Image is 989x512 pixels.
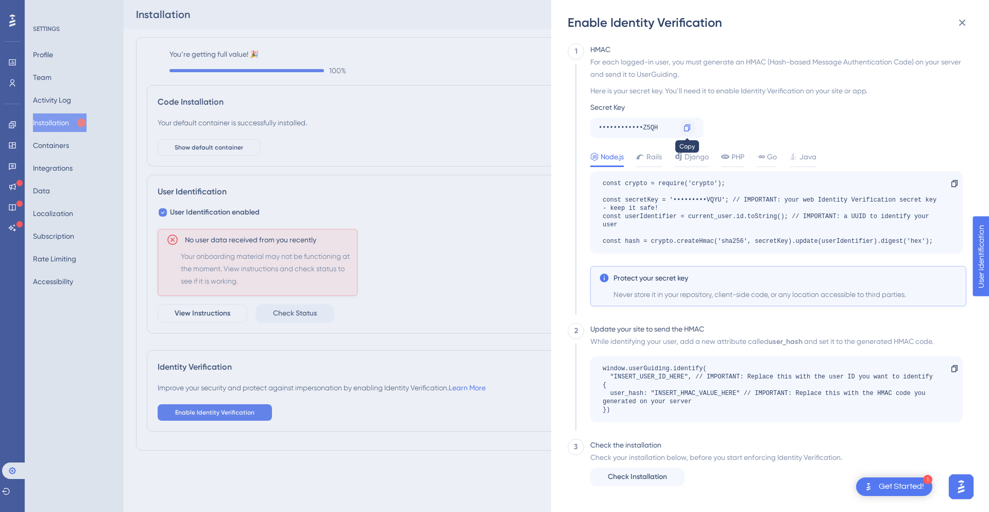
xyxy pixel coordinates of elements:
div: 1 [923,475,932,484]
span: User Identification [8,3,72,15]
div: 1 [575,45,577,58]
div: For each logged-in user, you must generate an HMAC (Hash-based Message Authentication Code) on yo... [590,56,966,80]
div: Here is your secret key. You’ll need it to enable Identity Verification on your site or app. [590,85,966,97]
div: Check your installation below, before you start enforcing Identity Verification. [590,451,842,464]
div: Open Get Started! checklist, remaining modules: 1 [856,477,932,496]
span: Check Installation [608,471,667,483]
div: const crypto = require('crypto'); const secretKey = '•••••••••VQYU'; // IMPORTANT: your web Ident... [603,179,940,245]
div: 3 [574,441,578,453]
span: Protect your secret key [613,272,688,284]
div: While identifying your user, add a new attribute called and set it to the generated HMAC code. [590,335,963,348]
span: Java [799,151,816,163]
span: Django [685,151,709,163]
span: Rails [646,151,662,163]
span: Go [767,151,777,163]
div: ••••••••••••Z5QH [599,120,675,136]
div: window.userGuiding.identify( "INSERT_USER_ID_HERE", // IMPORTANT: Replace this with the user ID y... [603,365,940,414]
div: Secret Key [590,101,966,113]
div: Update your site to send the HMAC [590,323,704,335]
span: PHP [731,151,744,163]
div: 2 [574,325,578,337]
div: Enable Identity Verification [568,14,975,31]
img: launcher-image-alternative-text [862,481,875,493]
div: HMAC [590,43,610,56]
button: Check Installation [590,468,685,486]
span: Never store it in your repository, client-side code, or any location accessible to third parties. [613,288,958,301]
div: Get Started! [879,481,924,492]
span: Node.js [601,151,624,163]
div: Check the installation [590,439,661,451]
iframe: UserGuiding AI Assistant Launcher [946,471,977,502]
b: user_hash [769,337,803,346]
